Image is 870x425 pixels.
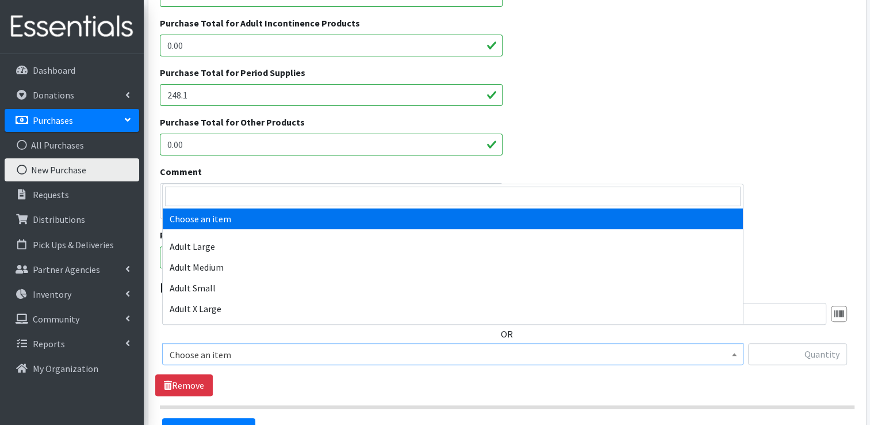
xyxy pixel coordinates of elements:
[5,134,139,157] a: All Purchases
[33,338,65,350] p: Reports
[33,189,69,200] p: Requests
[33,313,79,325] p: Community
[163,257,743,278] li: Adult Medium
[33,264,100,275] p: Partner Agencies
[5,258,139,281] a: Partner Agencies
[163,319,743,340] li: Adult X-Small
[160,115,305,129] label: Purchase Total for Other Products
[5,59,139,82] a: Dashboard
[5,183,139,206] a: Requests
[748,343,847,365] input: Quantity
[5,233,139,256] a: Pick Ups & Deliveries
[163,236,743,257] li: Adult Large
[5,357,139,380] a: My Organization
[5,283,139,306] a: Inventory
[160,16,360,30] label: Purchase Total for Adult Incontinence Products
[160,228,224,242] label: Purchase date
[5,308,139,331] a: Community
[160,165,202,179] label: Comment
[33,115,73,126] p: Purchases
[5,7,139,46] img: HumanEssentials
[162,343,743,365] span: Choose an item
[33,289,71,300] p: Inventory
[33,363,98,374] p: My Organization
[160,66,305,79] label: Purchase Total for Period Supplies
[33,64,75,76] p: Dashboard
[501,327,513,341] label: OR
[5,84,139,107] a: Donations
[163,278,743,298] li: Adult Small
[5,158,139,181] a: New Purchase
[5,332,139,355] a: Reports
[5,109,139,132] a: Purchases
[160,278,854,298] legend: Items in this purchase
[33,89,74,101] p: Donations
[155,374,213,396] a: Remove
[170,347,736,363] span: Choose an item
[163,208,743,229] li: Choose an item
[163,298,743,319] li: Adult X Large
[33,214,85,225] p: Distributions
[5,208,139,231] a: Distributions
[33,239,114,251] p: Pick Ups & Deliveries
